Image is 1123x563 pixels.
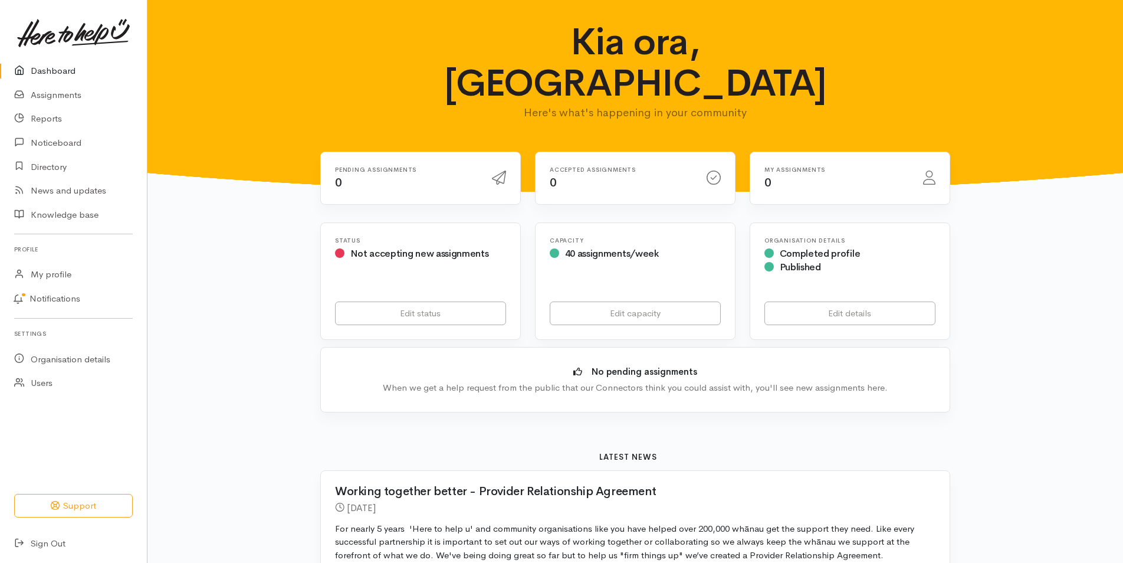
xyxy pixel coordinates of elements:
time: [DATE] [347,502,376,514]
h6: Settings [14,326,133,342]
h6: Pending assignments [335,166,478,173]
span: 40 assignments/week [565,247,659,260]
span: Completed profile [780,247,861,260]
h6: Status [335,237,506,244]
span: 0 [550,175,557,190]
b: No pending assignments [592,366,697,377]
a: Edit status [335,302,506,326]
a: Edit capacity [550,302,721,326]
p: Here's what's happening in your community [406,104,865,121]
span: Published [780,261,821,273]
a: Edit details [764,302,935,326]
h6: Organisation Details [764,237,935,244]
b: Latest news [599,452,657,462]
span: Not accepting new assignments [350,247,489,260]
h1: Kia ora, [GEOGRAPHIC_DATA] [406,21,865,104]
button: Support [14,494,133,518]
h2: Working together better - Provider Relationship Agreement [335,485,921,498]
span: 0 [764,175,771,190]
h6: Profile [14,241,133,257]
span: 0 [335,175,342,190]
div: When we get a help request from the public that our Connectors think you could assist with, you'l... [339,381,932,395]
h6: Accepted assignments [550,166,692,173]
p: For nearly 5 years 'Here to help u' and community organisations like you have helped over 200,000... [335,522,935,562]
h6: Capacity [550,237,721,244]
h6: My assignments [764,166,909,173]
